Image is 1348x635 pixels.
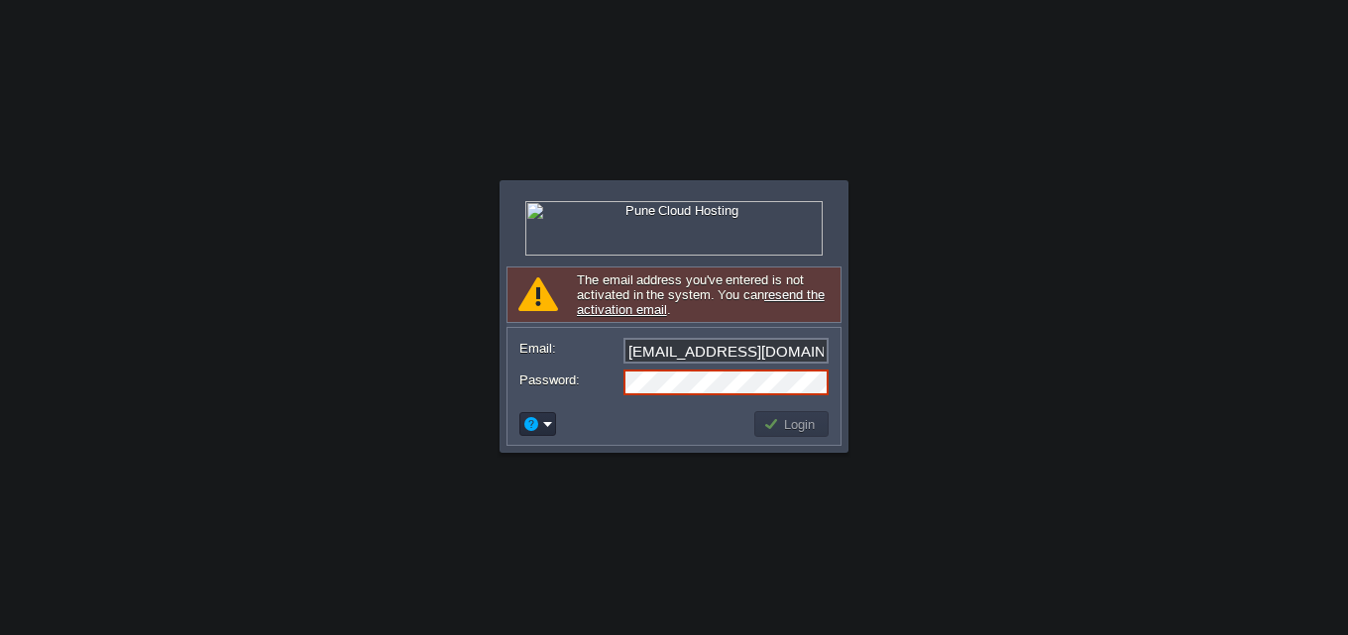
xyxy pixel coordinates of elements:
label: Password: [519,370,621,390]
img: Pune Cloud Hosting [525,201,823,256]
label: Email: [519,338,621,359]
a: resend the activation email [577,287,825,317]
div: The email address you've entered is not activated in the system. You can . [506,266,842,323]
button: Login [763,415,821,433]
